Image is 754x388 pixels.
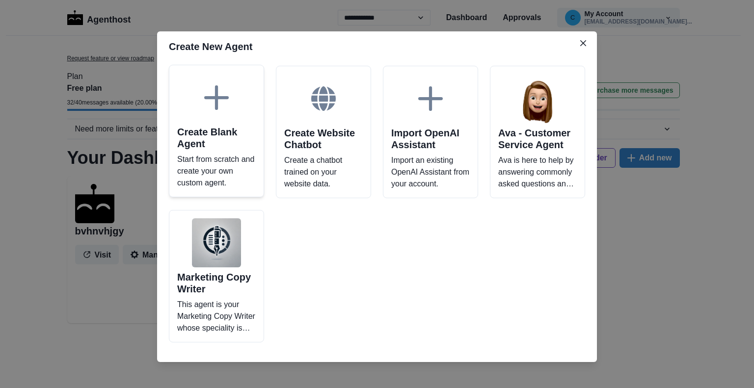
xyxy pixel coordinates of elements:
[177,126,256,150] h2: Create Blank Agent
[391,127,470,151] h2: Import OpenAI Assistant
[498,127,577,151] h2: Ava - Customer Service Agent
[157,31,597,62] header: Create New Agent
[575,35,591,51] button: Close
[284,155,363,190] p: Create a chatbot trained on your website data.
[177,299,256,334] p: This agent is your Marketing Copy Writer whose speciality is helping you craft copy that speaks t...
[192,218,241,267] img: Marketing Copy Writer
[177,271,256,295] h2: Marketing Copy Writer
[498,155,577,190] p: Ava is here to help by answering commonly asked questions and more!
[177,154,256,189] p: Start from scratch and create your own custom agent.
[284,127,363,151] h2: Create Website Chatbot
[513,74,562,123] img: Ava - Customer Service Agent
[391,155,470,190] p: Import an existing OpenAI Assistant from your account.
